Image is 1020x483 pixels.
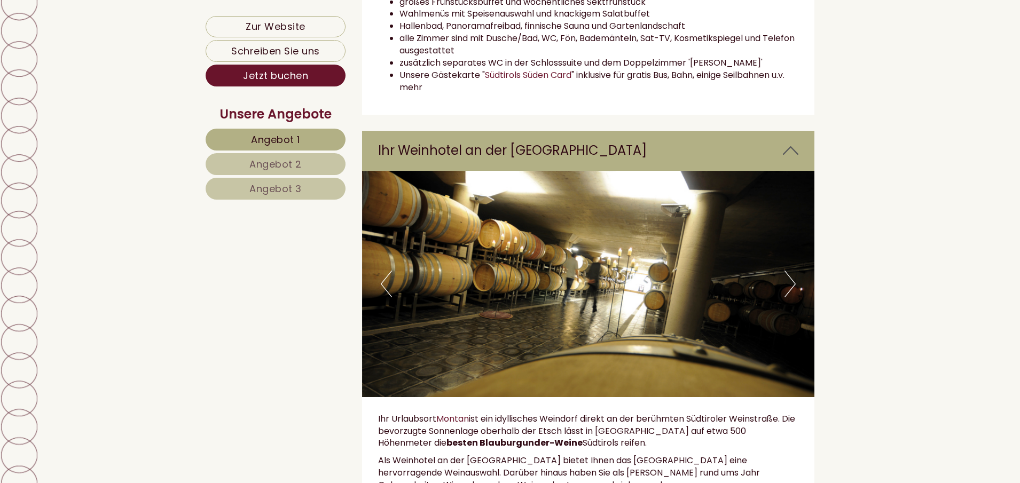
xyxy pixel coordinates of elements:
[436,413,469,425] a: Montan
[399,69,799,94] li: Unsere Gästekarte " " inklusive für gratis Bus, Bahn, einige Seilbahnen u.v. mehr
[251,133,300,146] span: Angebot 1
[206,40,346,62] a: Schreiben Sie uns
[378,413,799,450] p: Ihr Urlaubsort ist ein idyllisches Weindorf direkt an der berühmten Südtiroler Weinstraße. Die be...
[206,105,346,123] div: Unsere Angebote
[399,33,799,57] li: alle Zimmer sind mit Dusche/Bad, WC, Fön, Bademänteln, Sat-TV, Kosmetikspiegel und Telefon ausges...
[362,131,815,170] div: Ihr Weinhotel an der [GEOGRAPHIC_DATA]
[206,65,346,86] a: Jetzt buchen
[399,8,799,20] li: Wahlmenüs mit Speisenauswahl und knackigem Salatbuffet
[249,157,302,171] span: Angebot 2
[350,278,421,300] button: Senden
[784,271,796,297] button: Next
[399,57,799,69] li: zusätzlich separates WC in der Schlosssuite und dem Doppelzimmer '[PERSON_NAME]'
[16,33,185,42] div: Hotel Tenz
[381,271,392,297] button: Previous
[399,20,799,33] li: Hallenbad, Panoramafreibad, finnische Sauna und Gartenlandschaft
[180,8,241,26] div: Mittwoch
[446,437,583,449] strong: besten Blauburgunder-Weine
[206,16,346,37] a: Zur Website
[485,69,571,81] a: Südtirols Süden Card
[249,182,302,195] span: Angebot 3
[16,54,185,61] small: 13:45
[8,31,191,64] div: Guten Tag, wie können wir Ihnen helfen?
